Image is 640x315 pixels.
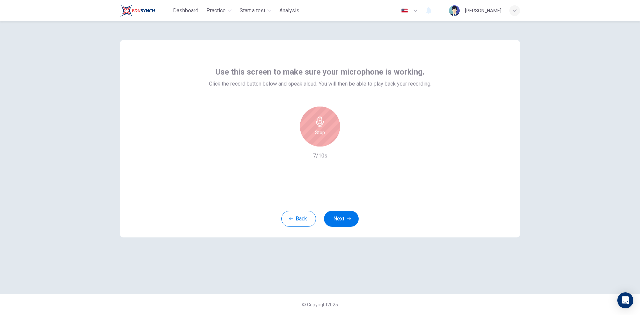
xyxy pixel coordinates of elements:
[240,7,265,15] span: Start a test
[313,152,327,160] h6: 7/10s
[302,302,338,307] span: © Copyright 2025
[279,7,299,15] span: Analysis
[277,5,302,17] button: Analysis
[204,5,234,17] button: Practice
[173,7,198,15] span: Dashboard
[449,5,460,16] img: Profile picture
[324,211,359,227] button: Next
[209,80,431,88] span: Click the record button below and speak aloud. You will then be able to play back your recording.
[300,107,340,147] button: Stop
[120,4,170,17] a: Train Test logo
[237,5,274,17] button: Start a test
[315,129,325,137] h6: Stop
[281,211,316,227] button: Back
[170,5,201,17] button: Dashboard
[617,292,633,308] div: Open Intercom Messenger
[206,7,226,15] span: Practice
[465,7,501,15] div: [PERSON_NAME]
[120,4,155,17] img: Train Test logo
[400,8,409,13] img: en
[215,67,425,77] span: Use this screen to make sure your microphone is working.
